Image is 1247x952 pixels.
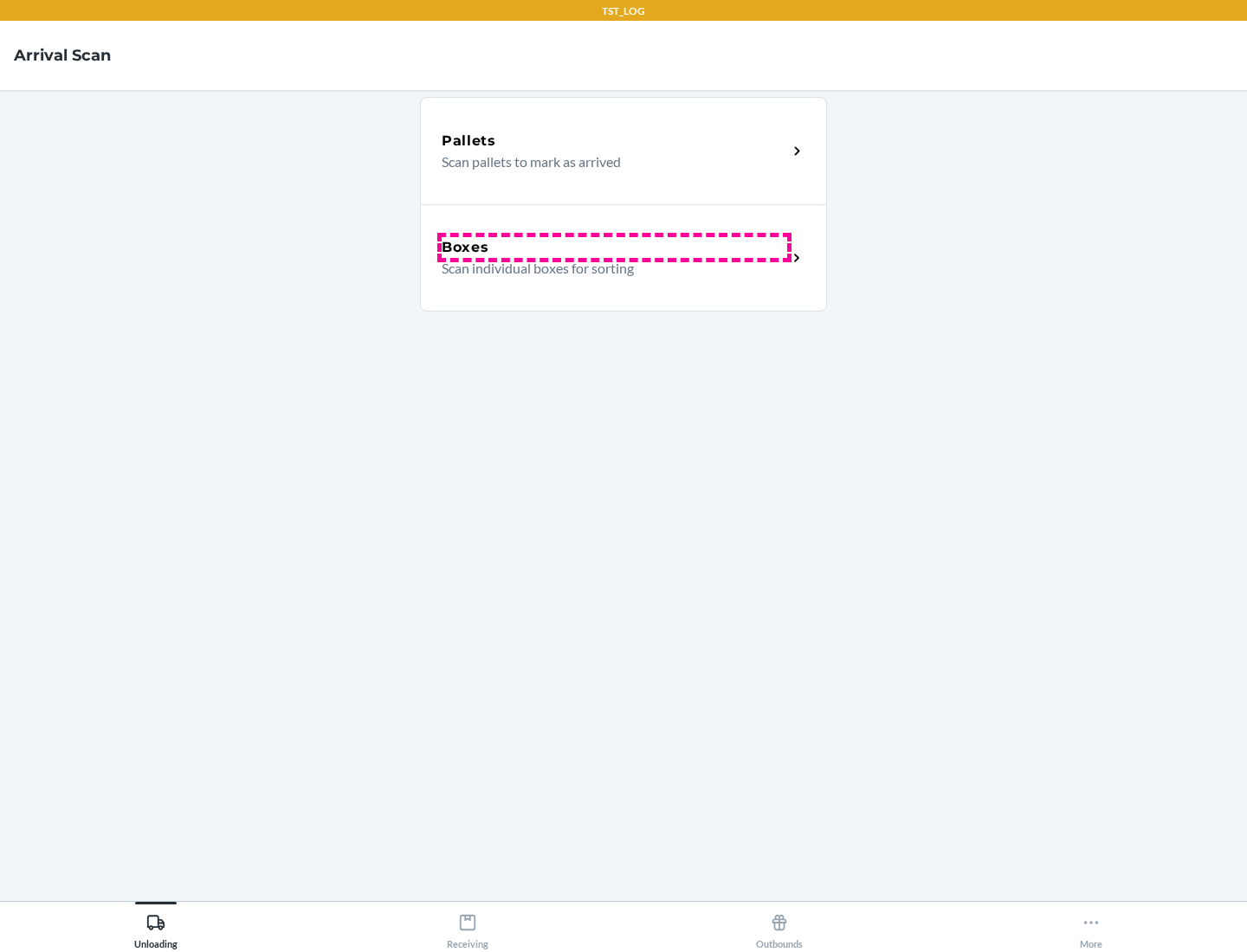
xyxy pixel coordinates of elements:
[420,204,827,312] a: BoxesScan individual boxes for sorting
[312,902,623,949] button: Receiving
[935,902,1247,949] button: More
[756,906,803,949] div: Outbounds
[442,131,496,151] h5: Pallets
[420,97,827,204] a: PalletsScan pallets to mark as arrived
[1080,906,1102,949] div: More
[442,258,773,279] p: Scan individual boxes for sorting
[442,151,773,172] p: Scan pallets to mark as arrived
[623,902,935,949] button: Outbounds
[14,44,111,67] h4: Arrival Scan
[602,3,645,19] p: TST_LOG
[134,906,178,949] div: Unloading
[442,237,489,258] h5: Boxes
[447,906,488,949] div: Receiving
